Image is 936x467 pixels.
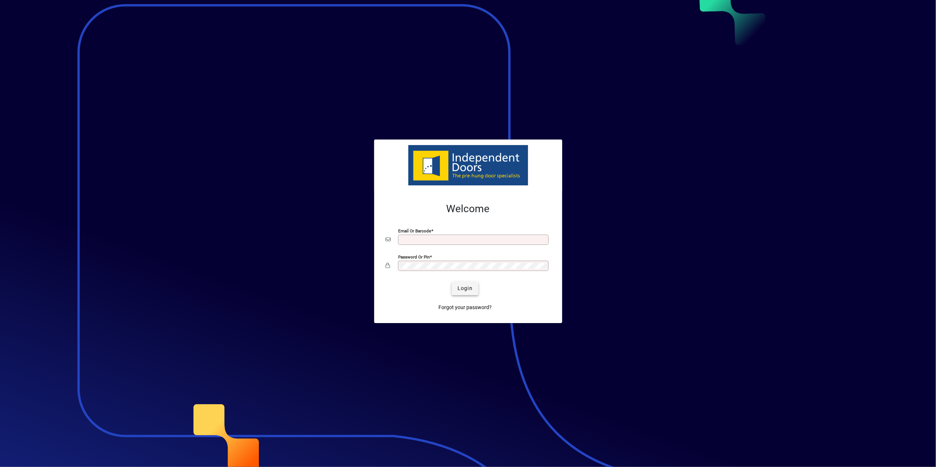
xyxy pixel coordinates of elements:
mat-label: Password or Pin [398,254,430,259]
span: Login [458,285,473,292]
h2: Welcome [386,203,550,215]
a: Forgot your password? [436,301,495,314]
button: Login [452,282,478,295]
span: Forgot your password? [438,304,492,311]
mat-label: Email or Barcode [398,228,431,233]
